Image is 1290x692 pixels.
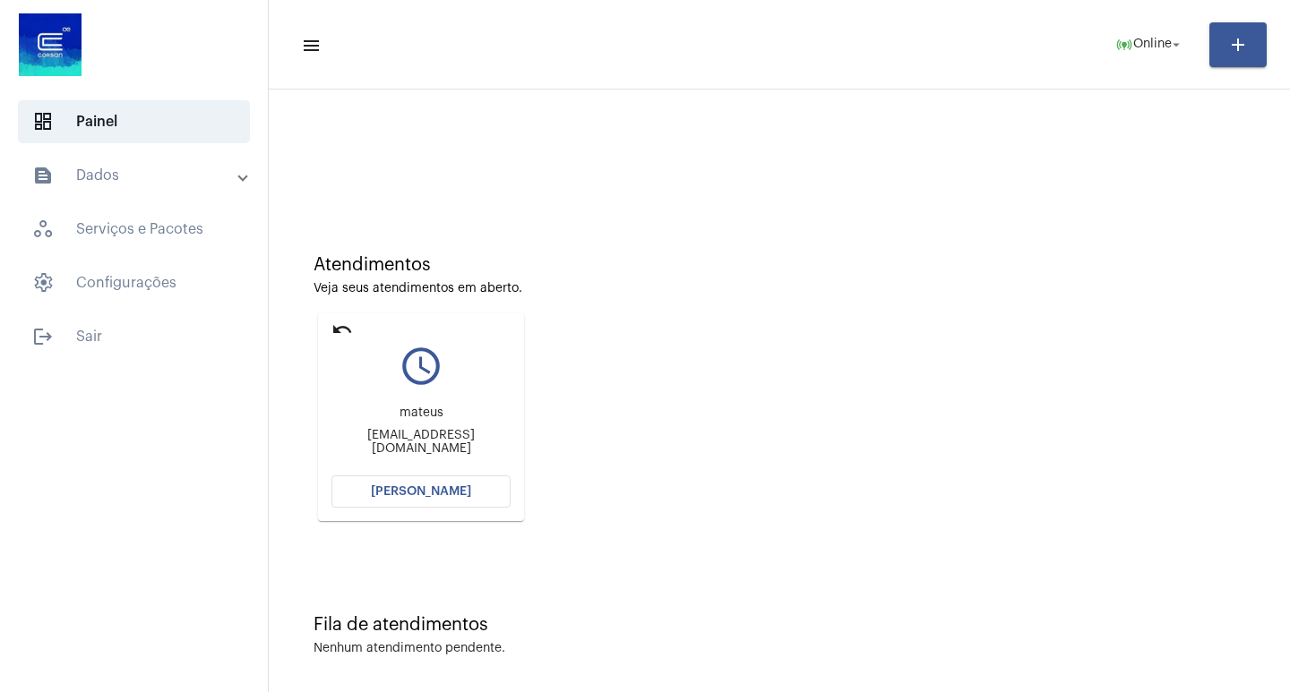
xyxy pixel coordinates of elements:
span: Painel [18,100,250,143]
mat-icon: query_builder [331,344,511,389]
mat-icon: online_prediction [1115,36,1133,54]
mat-icon: add [1227,34,1249,56]
span: sidenav icon [32,272,54,294]
span: Configurações [18,261,250,304]
button: Online [1105,27,1195,63]
div: Veja seus atendimentos em aberto. [314,282,1245,295]
mat-icon: sidenav icon [301,35,319,56]
div: Nenhum atendimento pendente. [314,642,505,655]
span: sidenav icon [32,111,54,132]
mat-icon: undo [331,319,353,340]
mat-expansion-panel-header: sidenav iconDados [11,154,268,197]
mat-icon: sidenav icon [32,326,54,347]
span: sidenav icon [32,218,54,240]
span: Online [1133,38,1172,51]
mat-panel-title: Dados [32,165,239,186]
div: Fila de atendimentos [314,615,1245,635]
span: [PERSON_NAME] [371,485,471,498]
div: [EMAIL_ADDRESS][DOMAIN_NAME] [331,429,511,456]
span: Serviços e Pacotes [18,208,250,251]
button: [PERSON_NAME] [331,475,511,508]
mat-icon: sidenav icon [32,165,54,186]
img: d4669ae0-8c07-2337-4f67-34b0df7f5ae4.jpeg [14,9,86,81]
mat-icon: arrow_drop_down [1168,37,1184,53]
span: Sair [18,315,250,358]
div: Atendimentos [314,255,1245,275]
div: mateus [331,406,511,420]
